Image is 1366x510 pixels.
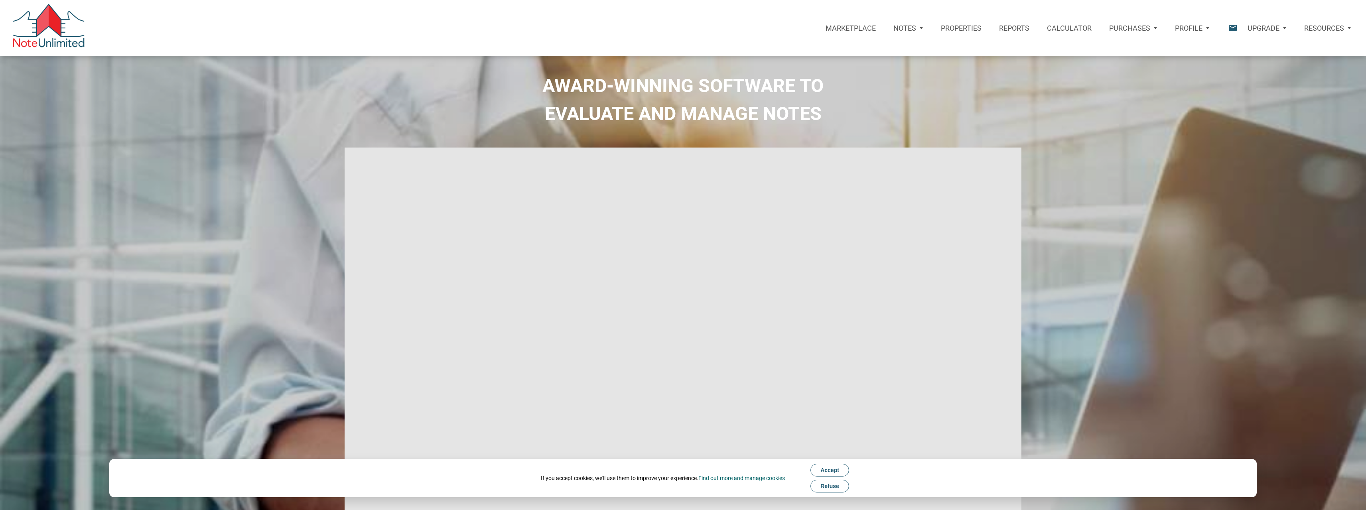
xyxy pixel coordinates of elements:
[820,483,839,489] span: Refuse
[820,467,839,473] span: Accept
[810,480,849,492] button: Refuse
[541,474,785,482] div: If you accept cookies, we'll use them to improve your experience.
[698,475,785,481] a: Find out more and manage cookies
[810,464,849,477] button: Accept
